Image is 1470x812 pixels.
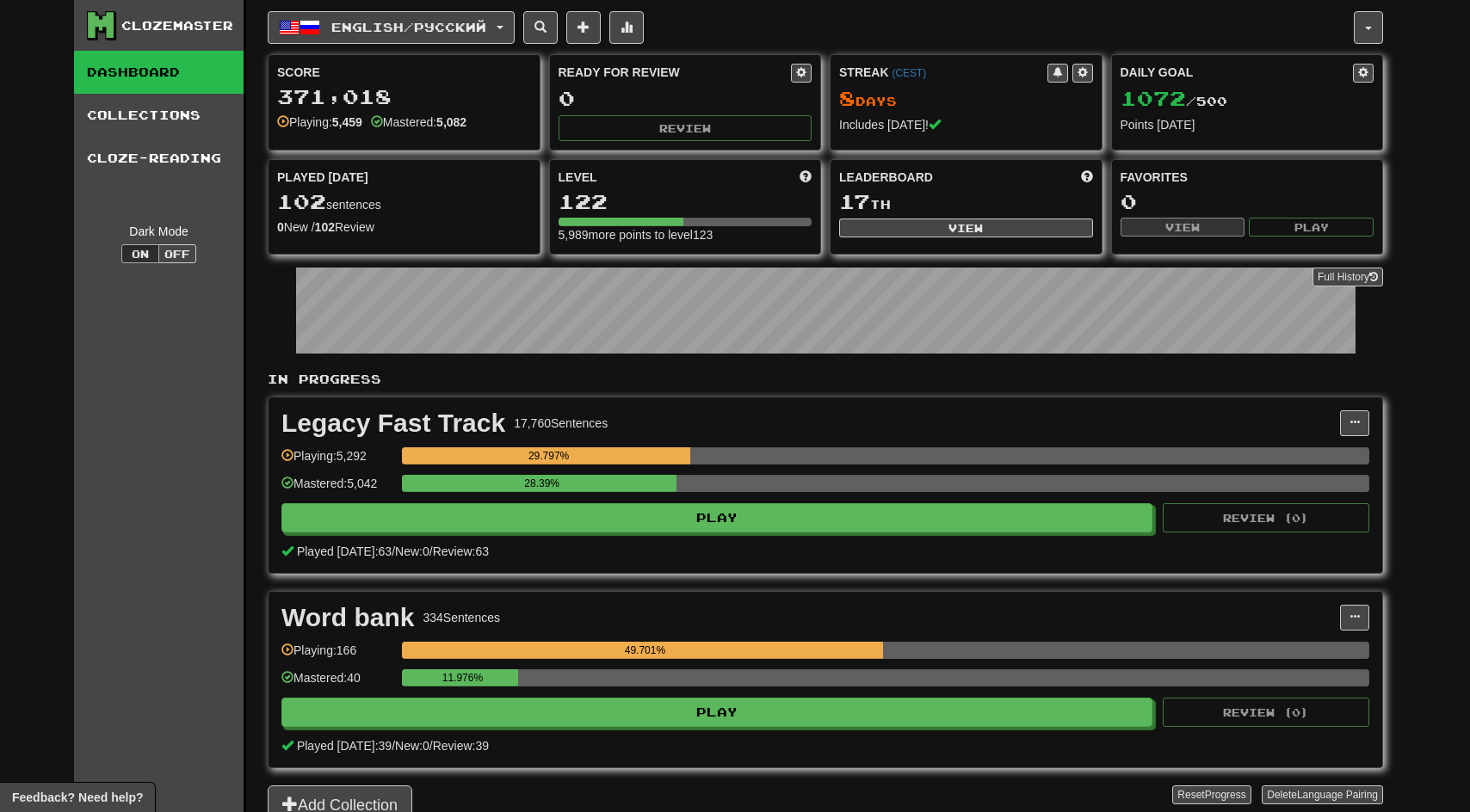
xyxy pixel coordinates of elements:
div: th [839,191,1093,213]
span: / [429,544,433,558]
span: Score more points to level up [800,169,812,186]
span: Language Pairing [1297,789,1378,801]
button: Review (0) [1163,503,1369,532]
div: Word bank [281,605,414,631]
div: Favorites [1121,169,1374,186]
div: Playing: 5,292 [281,447,393,476]
a: Dashboard [74,51,244,94]
button: Play [281,503,1152,532]
div: Score [277,64,531,81]
div: Includes [DATE]! [839,116,1093,133]
div: 334 Sentences [423,609,500,626]
strong: 5,459 [332,115,362,129]
div: Playing: 166 [281,642,393,670]
span: / [392,739,395,753]
div: Dark Mode [87,223,231,240]
div: Legacy Fast Track [281,410,505,436]
strong: 5,082 [436,115,466,129]
span: / [429,739,433,753]
div: 11.976% [407,669,517,686]
a: Collections [74,94,244,137]
div: Clozemaster [121,17,233,34]
button: Review (0) [1163,698,1369,727]
span: Played [DATE]: 63 [297,544,392,558]
a: Cloze-Reading [74,137,244,180]
div: Playing: [277,114,362,131]
button: DeleteLanguage Pairing [1262,785,1383,804]
button: View [839,218,1093,237]
span: English / Русский [331,20,486,34]
div: 29.797% [407,447,690,464]
button: View [1121,218,1245,237]
div: Mastered: [371,114,466,131]
span: Level [559,169,597,186]
strong: 102 [315,220,335,234]
p: In Progress [268,371,1383,388]
button: Off [158,244,196,263]
button: More stats [609,11,644,44]
span: 8 [839,86,855,110]
div: Streak [839,64,1047,81]
span: Open feedback widget [12,789,143,806]
span: Review: 39 [433,739,489,753]
span: Played [DATE]: 39 [297,739,392,753]
div: Mastered: 5,042 [281,475,393,503]
div: 0 [1121,191,1374,212]
div: Day s [839,88,1093,110]
div: Points [DATE] [1121,116,1374,133]
span: Played [DATE] [277,169,368,186]
strong: 0 [277,220,284,234]
span: 1072 [1121,86,1186,110]
span: New: 0 [395,544,429,558]
div: sentences [277,191,531,213]
a: Full History [1312,268,1383,286]
div: 371,018 [277,86,531,108]
span: / [392,544,395,558]
button: Review [559,115,812,141]
div: 5,989 more points to level 123 [559,226,812,243]
span: Progress [1205,789,1246,801]
div: 17,760 Sentences [514,415,608,432]
span: 102 [277,189,326,213]
button: ResetProgress [1172,785,1251,804]
button: English/Русский [268,11,515,44]
div: Mastered: 40 [281,669,393,698]
div: Ready for Review [559,64,792,81]
div: New / Review [277,218,531,236]
button: Play [1249,218,1374,237]
button: On [121,244,159,263]
div: 49.701% [407,642,882,659]
button: Play [281,698,1152,727]
div: Daily Goal [1121,64,1354,83]
div: 28.39% [407,475,676,492]
button: Search sentences [523,11,558,44]
button: Add sentence to collection [566,11,601,44]
span: New: 0 [395,739,429,753]
div: 0 [559,88,812,109]
span: Review: 63 [433,544,489,558]
div: 122 [559,191,812,212]
span: 17 [839,189,870,213]
span: / 500 [1121,94,1227,108]
a: (CEST) [892,67,926,79]
span: Leaderboard [839,169,933,186]
span: This week in points, UTC [1081,169,1093,186]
